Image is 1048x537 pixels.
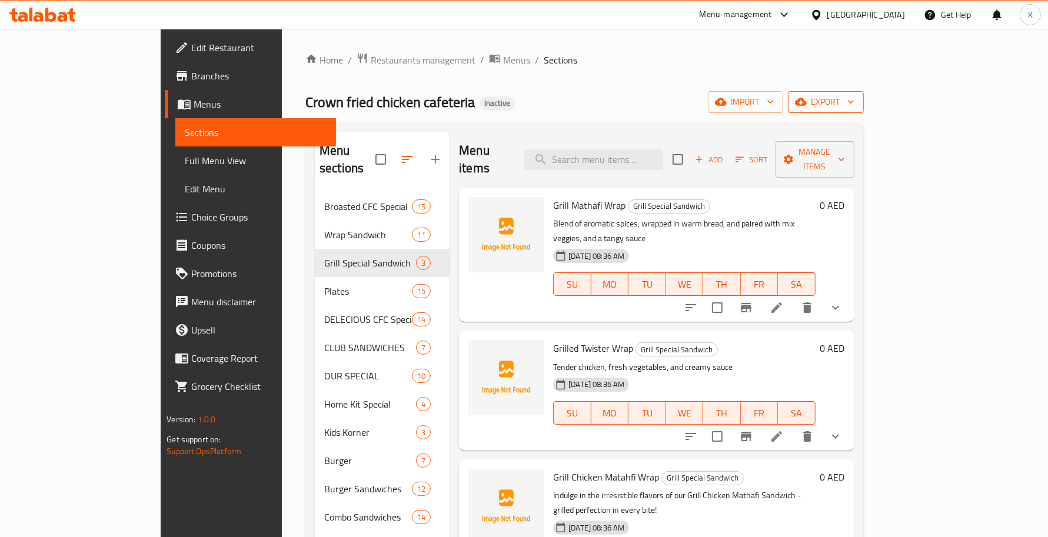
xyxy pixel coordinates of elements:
span: Plates [324,284,412,298]
span: Grill Special Sandwich [628,199,710,213]
span: 3 [417,427,430,438]
button: delete [793,293,821,322]
span: Select to update [705,295,730,320]
a: Edit Restaurant [165,34,335,62]
a: Upsell [165,316,335,344]
h6: 0 AED [820,197,845,214]
img: Grilled Twister Wrap [468,340,544,415]
span: Combo Sandwiches [324,510,412,524]
span: Coupons [191,238,326,252]
span: Get support on: [167,432,221,447]
span: Add item [690,151,728,169]
span: Sort [736,153,768,166]
svg: Show Choices [829,301,843,315]
span: Coverage Report [191,351,326,365]
span: MO [596,276,624,293]
span: DELECIOUS CFC Special [324,312,412,326]
button: TU [628,401,666,425]
div: Grill Special Sandwich [636,342,718,356]
span: Sections [185,125,326,139]
a: Support.OpsPlatform [167,443,241,459]
div: Burger Sandwiches [324,482,412,496]
div: items [412,510,431,524]
div: items [416,453,431,468]
a: Edit menu item [770,301,784,315]
button: delete [793,422,821,451]
span: WE [671,276,699,293]
button: Add [690,151,728,169]
div: Burger Sandwiches12 [315,475,450,503]
div: Grill Special Sandwich [324,256,416,270]
div: items [416,425,431,439]
span: K [1028,8,1033,21]
span: 7 [417,455,430,466]
span: export [797,95,854,109]
span: Restaurants management [371,53,475,67]
h2: Menu items [459,142,510,177]
div: Grill Special Sandwich3 [315,249,450,277]
a: Full Menu View [175,146,335,175]
div: Broasted CFC Special [324,199,412,214]
div: Wrap Sandwich11 [315,221,450,249]
div: items [412,199,431,214]
div: items [412,369,431,383]
div: Kids Korner3 [315,418,450,446]
img: Grill Mathafi Wrap [468,197,544,272]
span: Grill Mathafi Wrap [553,196,626,214]
button: MO [591,401,629,425]
a: Grocery Checklist [165,372,335,401]
p: Tender chicken, fresh vegetables, and creamy sauce [553,360,815,375]
a: Choice Groups [165,203,335,231]
span: Grocery Checklist [191,379,326,393]
div: Broasted CFC Special15 [315,192,450,221]
span: Select all sections [368,147,393,172]
div: Inactive [480,96,515,111]
span: MO [596,405,624,422]
li: / [480,53,484,67]
span: Manage items [785,145,845,174]
button: sort-choices [677,422,705,451]
div: Burger7 [315,446,450,475]
div: Menu-management [700,8,772,22]
a: Restaurants management [357,52,475,68]
span: 7 [417,342,430,353]
input: search [524,149,663,170]
div: Kids Korner [324,425,416,439]
button: WE [666,272,704,296]
button: TH [703,401,741,425]
span: Sections [544,53,577,67]
a: Branches [165,62,335,90]
span: 4 [417,399,430,410]
span: Sort items [728,151,776,169]
button: Branch-specific-item [732,422,760,451]
span: Grill Special Sandwich [636,343,717,356]
button: SU [553,401,591,425]
button: MO [591,272,629,296]
span: Wrap Sandwich [324,228,412,242]
div: items [412,482,431,496]
span: Menus [194,97,326,111]
svg: Show Choices [829,429,843,443]
span: [DATE] 08:36 AM [564,522,629,533]
div: Grill Special Sandwich [661,471,744,485]
button: show more [821,422,850,451]
span: Home Kit Special [324,397,416,411]
div: OUR SPECIAL [324,369,412,383]
p: Blend of aromatic spices, wrapped in warm bread, and paired with mix veggies, and a tangy sauce [553,216,815,246]
span: 11 [412,229,430,241]
button: SA [778,401,816,425]
div: Home Kit Special4 [315,390,450,418]
span: Sort sections [393,145,421,174]
button: Manage items [776,141,854,178]
div: items [416,397,431,411]
span: 15 [412,201,430,212]
button: sort-choices [677,293,705,322]
span: SA [783,276,811,293]
div: items [416,256,431,270]
button: show more [821,293,850,322]
span: 12 [412,483,430,495]
span: TH [708,405,736,422]
span: Choice Groups [191,210,326,224]
p: Indulge in the irresistible flavors of our Grill Chicken Mathafi Sandwich - grilled perfection in... [553,488,815,518]
span: Select section [666,147,690,172]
